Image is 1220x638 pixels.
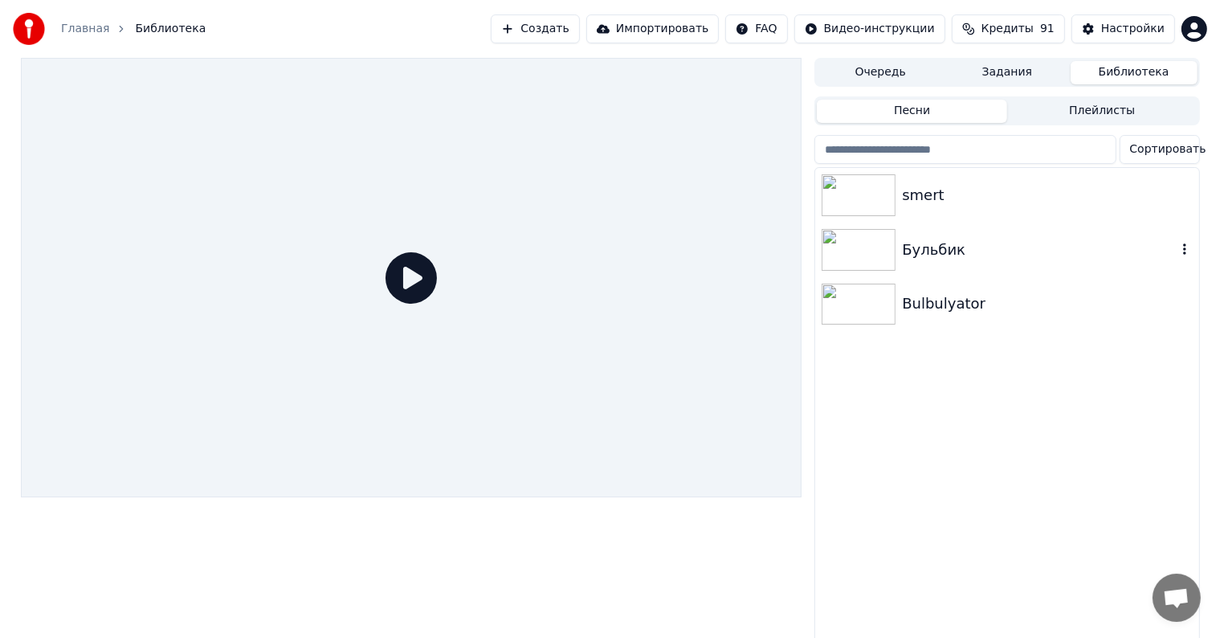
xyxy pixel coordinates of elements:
button: FAQ [725,14,787,43]
span: 91 [1040,21,1055,37]
button: Плейлисты [1007,100,1198,123]
button: Создать [491,14,579,43]
div: Bulbulyator [902,292,1192,315]
button: Песни [817,100,1007,123]
nav: breadcrumb [61,21,206,37]
span: Кредиты [981,21,1034,37]
button: Задания [944,61,1071,84]
a: Главная [61,21,109,37]
button: Кредиты91 [952,14,1065,43]
div: smert [902,184,1192,207]
div: Бульбик [902,239,1176,261]
button: Видео-инструкции [794,14,945,43]
button: Очередь [817,61,944,84]
span: Библиотека [135,21,206,37]
span: Сортировать [1130,141,1206,157]
div: Настройки [1101,21,1165,37]
img: youka [13,13,45,45]
button: Библиотека [1071,61,1198,84]
div: Открытый чат [1153,574,1201,622]
button: Настройки [1071,14,1175,43]
button: Импортировать [586,14,720,43]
